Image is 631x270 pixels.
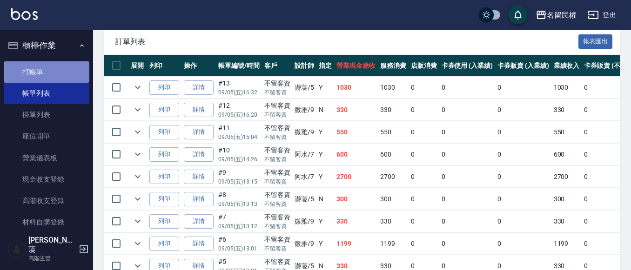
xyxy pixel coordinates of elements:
[184,192,214,206] a: 詳情
[334,211,378,232] td: 330
[218,88,260,97] p: 09/05 (五) 16:32
[334,77,378,99] td: 1030
[131,125,145,139] button: expand row
[218,155,260,164] p: 09/05 (五) 14:26
[292,166,316,188] td: 阿水 /7
[551,188,582,210] td: 300
[264,235,290,244] div: 不留客資
[4,33,89,58] button: 櫃檯作業
[292,233,316,255] td: 微雅 /9
[439,211,496,232] td: 0
[551,55,582,77] th: 業績收入
[409,99,439,121] td: 0
[316,188,334,210] td: N
[264,155,290,164] p: 不留客資
[316,121,334,143] td: Y
[216,233,262,255] td: #6
[149,125,179,139] button: 列印
[439,55,496,77] th: 卡券使用 (入業績)
[578,37,613,46] a: 報表匯出
[409,211,439,232] td: 0
[115,37,578,46] span: 訂單列表
[378,77,409,99] td: 1030
[147,55,181,77] th: 列印
[378,188,409,210] td: 300
[149,214,179,229] button: 列印
[131,147,145,161] button: expand row
[184,80,214,95] a: 詳情
[264,257,290,267] div: 不留客資
[292,144,316,165] td: 阿水 /7
[264,222,290,230] p: 不留客資
[495,144,551,165] td: 0
[184,170,214,184] a: 詳情
[131,103,145,117] button: expand row
[264,190,290,200] div: 不留客資
[292,77,316,99] td: 瀞蓤 /5
[218,244,260,253] p: 09/05 (五) 13:01
[409,188,439,210] td: 0
[4,104,89,125] a: 掛單列表
[4,61,89,83] a: 打帳單
[292,99,316,121] td: 微雅 /9
[292,55,316,77] th: 設計師
[149,192,179,206] button: 列印
[216,77,262,99] td: #13
[131,192,145,206] button: expand row
[409,144,439,165] td: 0
[149,237,179,251] button: 列印
[551,144,582,165] td: 600
[378,55,409,77] th: 服務消費
[439,77,496,99] td: 0
[264,133,290,141] p: 不留客資
[184,237,214,251] a: 詳情
[551,211,582,232] td: 330
[292,121,316,143] td: 微雅 /9
[551,99,582,121] td: 330
[216,121,262,143] td: #11
[578,34,613,49] button: 報表匯出
[7,240,26,258] img: Person
[547,9,577,21] div: 名留民權
[378,99,409,121] td: 330
[184,103,214,117] a: 詳情
[216,188,262,210] td: #8
[495,233,551,255] td: 0
[334,144,378,165] td: 600
[131,237,145,250] button: expand row
[316,233,334,255] td: Y
[439,121,496,143] td: 0
[149,147,179,162] button: 列印
[11,8,38,20] img: Logo
[439,166,496,188] td: 0
[495,211,551,232] td: 0
[264,244,290,253] p: 不留客資
[4,190,89,211] a: 高階收支登錄
[264,79,290,88] div: 不留客資
[216,144,262,165] td: #10
[149,103,179,117] button: 列印
[378,211,409,232] td: 330
[131,80,145,94] button: expand row
[316,166,334,188] td: Y
[439,99,496,121] td: 0
[495,121,551,143] td: 0
[264,168,290,178] div: 不留客資
[584,7,620,24] button: 登出
[184,147,214,162] a: 詳情
[334,99,378,121] td: 330
[509,6,527,24] button: save
[264,178,290,186] p: 不留客資
[495,55,551,77] th: 卡券販賣 (入業績)
[218,222,260,230] p: 09/05 (五) 13:12
[551,166,582,188] td: 2700
[334,233,378,255] td: 1199
[216,166,262,188] td: #9
[334,121,378,143] td: 550
[184,125,214,139] a: 詳情
[4,147,89,169] a: 營業儀表板
[409,166,439,188] td: 0
[551,77,582,99] td: 1030
[292,188,316,210] td: 瀞蓤 /5
[439,188,496,210] td: 0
